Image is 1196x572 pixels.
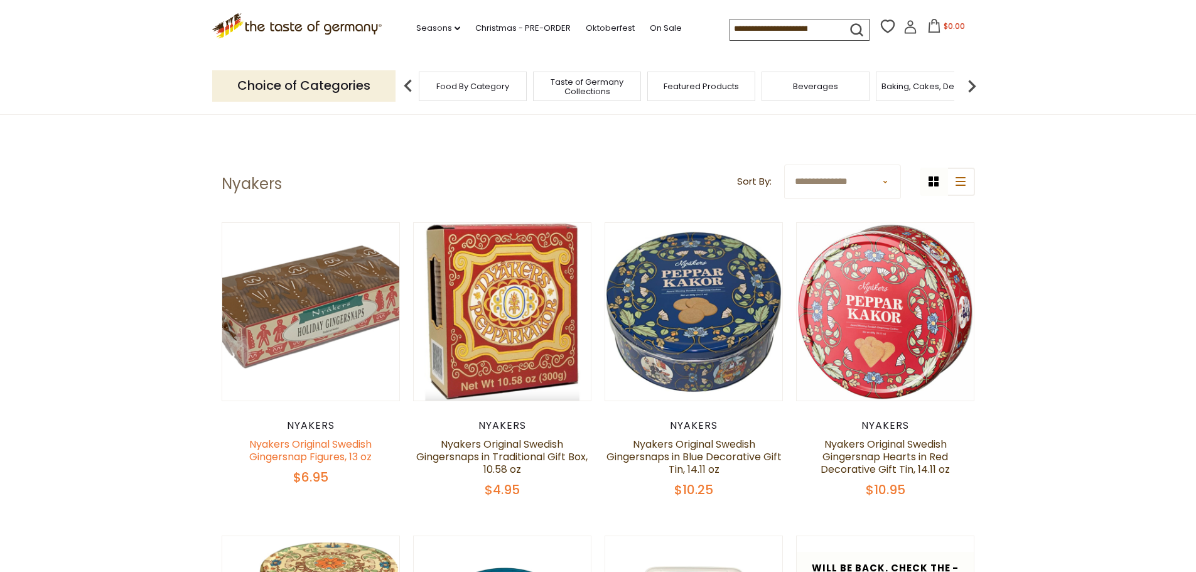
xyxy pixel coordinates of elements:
[436,82,509,91] a: Food By Category
[944,21,965,31] span: $0.00
[959,73,984,99] img: next arrow
[606,437,782,477] a: Nyakers Original Swedish Gingersnaps in Blue Decorative Gift Tin, 14.11 oz
[222,223,400,401] img: Nyakers
[416,437,588,477] a: Nyakers Original Swedish Gingersnaps in Traditional Gift Box, 10.58 oz
[674,481,713,499] span: $10.25
[222,175,282,193] h1: Nyakers
[664,82,739,91] a: Featured Products
[866,481,905,499] span: $10.95
[249,437,372,464] a: Nyakers Original Swedish Gingersnap Figures, 13 oz
[650,21,682,35] a: On Sale
[212,70,396,101] p: Choice of Categories
[881,82,979,91] a: Baking, Cakes, Desserts
[737,174,772,190] label: Sort By:
[293,468,328,486] span: $6.95
[485,481,520,499] span: $4.95
[537,77,637,96] a: Taste of Germany Collections
[413,419,592,432] div: Nyakers
[821,437,950,477] a: Nyakers Original Swedish Gingersnap Hearts in Red Decorative Gift Tin, 14.11 oz
[396,73,421,99] img: previous arrow
[920,19,973,38] button: $0.00
[416,21,460,35] a: Seasons
[605,223,783,401] img: Nyakers
[475,21,571,35] a: Christmas - PRE-ORDER
[586,21,635,35] a: Oktoberfest
[797,223,974,401] img: Nyakers
[605,419,784,432] div: Nyakers
[414,223,591,401] img: Nyakers
[793,82,838,91] a: Beverages
[222,419,401,432] div: Nyakers
[796,419,975,432] div: Nyakers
